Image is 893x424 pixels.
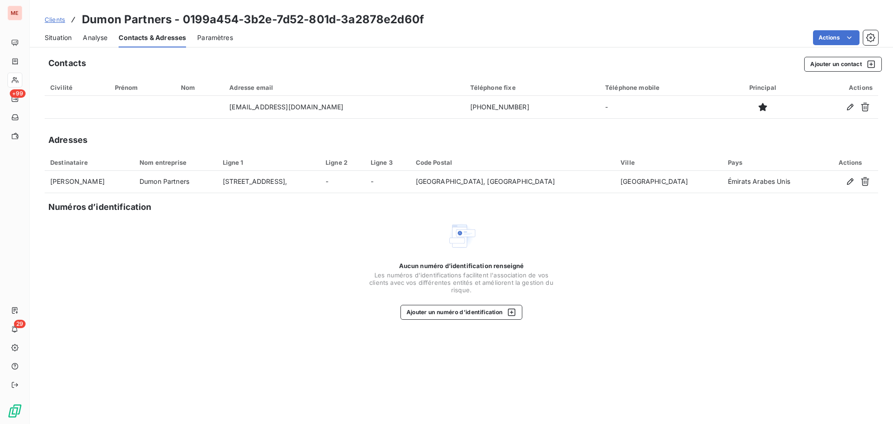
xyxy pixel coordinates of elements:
img: Empty state [446,221,476,251]
h5: Numéros d’identification [48,201,152,214]
span: +99 [10,89,26,98]
div: Actions [828,159,873,166]
div: Destinataire [50,159,128,166]
div: Ligne 2 [326,159,360,166]
div: Nom entreprise [140,159,212,166]
div: Adresse email [229,84,459,91]
td: [PHONE_NUMBER] [465,96,600,118]
td: [STREET_ADDRESS], [217,171,320,193]
div: Actions [805,84,873,91]
div: Code Postal [416,159,610,166]
td: - [600,96,726,118]
span: Contacts & Adresses [119,33,186,42]
a: Clients [45,15,65,24]
button: Actions [813,30,860,45]
span: Clients [45,16,65,23]
div: Pays [728,159,817,166]
h5: Adresses [48,134,87,147]
span: 29 [14,320,26,328]
iframe: Intercom live chat [861,392,884,415]
td: Émirats Arabes Unis [722,171,822,193]
div: ME [7,6,22,20]
div: Ville [620,159,717,166]
button: Ajouter un contact [804,57,882,72]
div: Ligne 3 [371,159,405,166]
span: Analyse [83,33,107,42]
div: Téléphone mobile [605,84,720,91]
img: Logo LeanPay [7,404,22,418]
td: - [365,171,410,193]
td: [GEOGRAPHIC_DATA] [615,171,722,193]
td: - [320,171,365,193]
span: Les numéros d'identifications facilitent l'association de vos clients avec vos différentes entité... [368,271,554,294]
td: Dumon Partners [134,171,217,193]
div: Principal [732,84,794,91]
td: [EMAIL_ADDRESS][DOMAIN_NAME] [224,96,464,118]
h5: Contacts [48,57,86,70]
span: Situation [45,33,72,42]
span: Paramètres [197,33,233,42]
h3: Dumon Partners - 0199a454-3b2e-7d52-801d-3a2878e2d60f [82,11,424,28]
div: Nom [181,84,219,91]
td: [GEOGRAPHIC_DATA], [GEOGRAPHIC_DATA] [410,171,615,193]
span: Aucun numéro d’identification renseigné [399,262,524,269]
div: Prénom [115,84,170,91]
div: Ligne 1 [223,159,314,166]
button: Ajouter un numéro d’identification [400,305,523,320]
div: Civilité [50,84,104,91]
td: [PERSON_NAME] [45,171,134,193]
div: Téléphone fixe [470,84,594,91]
